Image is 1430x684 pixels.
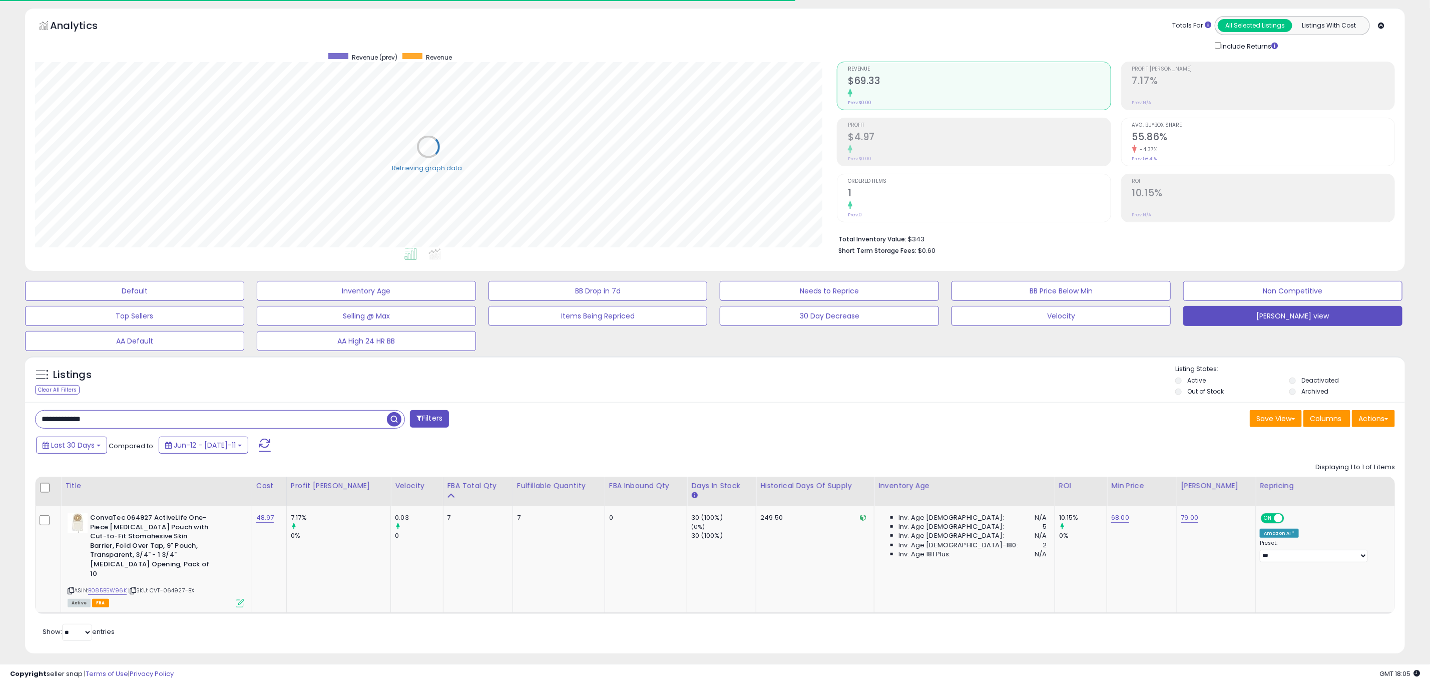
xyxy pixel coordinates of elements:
div: ROI [1059,481,1103,491]
img: 21mSG3mHAiL._SL40_.jpg [68,513,88,533]
small: Prev: N/A [1132,100,1152,106]
span: ROI [1132,179,1394,184]
span: 5 [1043,522,1047,531]
button: Last 30 Days [36,437,107,454]
a: Terms of Use [86,669,128,678]
div: 0% [1059,531,1107,540]
label: Out of Stock [1188,387,1224,396]
span: N/A [1035,550,1047,559]
strong: Copyright [10,669,47,678]
span: All listings currently available for purchase on Amazon [68,599,91,607]
h5: Analytics [50,19,117,35]
small: Prev: N/A [1132,212,1152,218]
a: B085B5W96K [88,586,127,595]
b: Total Inventory Value: [838,235,906,243]
button: Top Sellers [25,306,244,326]
button: Actions [1352,410,1395,427]
button: 30 Day Decrease [720,306,939,326]
span: Last 30 Days [51,440,95,450]
span: Inv. Age 181 Plus: [898,550,951,559]
span: FBA [92,599,109,607]
span: N/A [1035,531,1047,540]
span: Columns [1310,414,1341,424]
div: Historical Days Of Supply [760,481,870,491]
div: FBA Total Qty [447,481,509,491]
div: Clear All Filters [35,385,80,395]
div: 0 [609,513,679,522]
small: -4.37% [1137,146,1158,153]
div: ASIN: [68,513,244,606]
span: Inv. Age [DEMOGRAPHIC_DATA]: [898,522,1004,531]
span: Ordered Items [848,179,1110,184]
label: Deactivated [1301,376,1339,385]
small: Prev: $0.00 [848,156,871,162]
span: Inv. Age [DEMOGRAPHIC_DATA]: [898,513,1004,522]
button: Save View [1250,410,1302,427]
small: Prev: 58.41% [1132,156,1157,162]
div: Days In Stock [691,481,752,491]
div: Velocity [395,481,438,491]
small: Prev: $0.00 [848,100,871,106]
b: Short Term Storage Fees: [838,246,916,255]
button: AA High 24 HR BB [257,331,476,351]
div: Profit [PERSON_NAME] [291,481,386,491]
div: [PERSON_NAME] [1181,481,1252,491]
div: Inventory Age [878,481,1051,491]
span: Avg. Buybox Share [1132,123,1394,128]
div: 7 [447,513,505,522]
span: Show: entries [43,627,115,636]
a: 48.97 [256,513,274,523]
button: All Selected Listings [1218,19,1292,32]
span: OFF [1283,514,1299,523]
span: ON [1262,514,1275,523]
div: Totals For [1172,21,1211,31]
button: Items Being Repriced [489,306,708,326]
span: | SKU: CVT-064927-BX [128,586,194,594]
button: BB Drop in 7d [489,281,708,301]
button: Default [25,281,244,301]
label: Archived [1301,387,1328,396]
div: 30 (100%) [691,513,756,522]
button: Filters [410,410,449,428]
span: Profit [848,123,1110,128]
button: Needs to Reprice [720,281,939,301]
h2: $69.33 [848,75,1110,89]
h2: 55.86% [1132,131,1394,145]
button: AA Default [25,331,244,351]
a: Privacy Policy [130,669,174,678]
div: 249.50 [760,513,866,522]
div: 7 [517,513,597,522]
span: Revenue [848,67,1110,72]
div: Title [65,481,248,491]
b: ConvaTec 064927 ActiveLife One-Piece [MEDICAL_DATA] Pouch with Cut-to-Fit Stomahesive Skin Barrie... [90,513,212,581]
div: Displaying 1 to 1 of 1 items [1315,463,1395,472]
a: 79.00 [1181,513,1199,523]
small: (0%) [691,523,705,531]
div: 0.03 [395,513,442,522]
div: Include Returns [1207,40,1290,52]
div: Fulfillable Quantity [517,481,601,491]
button: BB Price Below Min [951,281,1171,301]
button: Jun-12 - [DATE]-11 [159,437,248,454]
span: 2025-08-11 18:05 GMT [1379,669,1420,678]
h2: 1 [848,187,1110,201]
li: $343 [838,232,1387,244]
button: Inventory Age [257,281,476,301]
span: $0.60 [918,246,935,255]
div: 30 (100%) [691,531,756,540]
button: [PERSON_NAME] view [1183,306,1402,326]
small: Prev: 0 [848,212,862,218]
h2: $4.97 [848,131,1110,145]
div: FBA inbound Qty [609,481,683,491]
h2: 7.17% [1132,75,1394,89]
span: Inv. Age [DEMOGRAPHIC_DATA]-180: [898,541,1018,550]
span: 2 [1043,541,1047,550]
h2: 10.15% [1132,187,1394,201]
label: Active [1188,376,1206,385]
button: Velocity [951,306,1171,326]
span: Inv. Age [DEMOGRAPHIC_DATA]: [898,531,1004,540]
div: 0 [395,531,442,540]
div: Cost [256,481,282,491]
button: Columns [1303,410,1350,427]
small: Days In Stock. [691,491,697,500]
